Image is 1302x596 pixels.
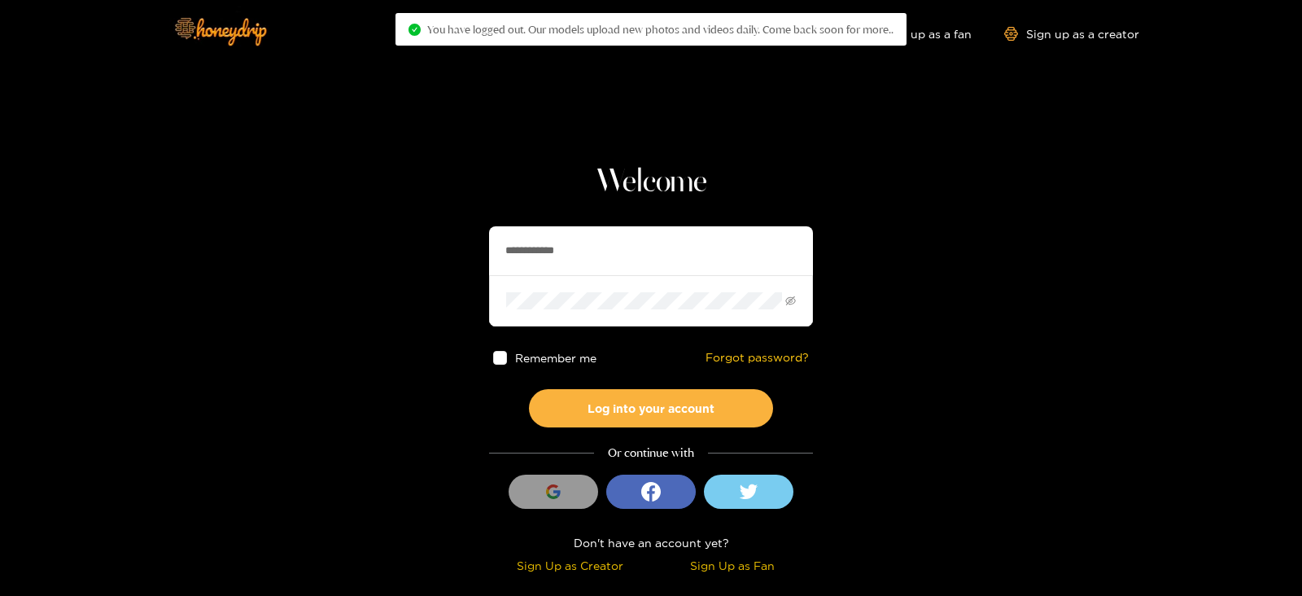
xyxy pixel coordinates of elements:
a: Sign up as a fan [860,27,972,41]
span: check-circle [409,24,421,36]
div: Sign Up as Creator [493,556,647,575]
a: Forgot password? [706,351,809,365]
div: Or continue with [489,444,813,462]
button: Log into your account [529,389,773,427]
span: You have logged out. Our models upload new photos and videos daily. Come back soon for more.. [427,23,893,36]
h1: Welcome [489,163,813,202]
div: Sign Up as Fan [655,556,809,575]
span: Remember me [515,352,596,364]
a: Sign up as a creator [1004,27,1139,41]
div: Don't have an account yet? [489,533,813,552]
span: eye-invisible [785,296,796,306]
